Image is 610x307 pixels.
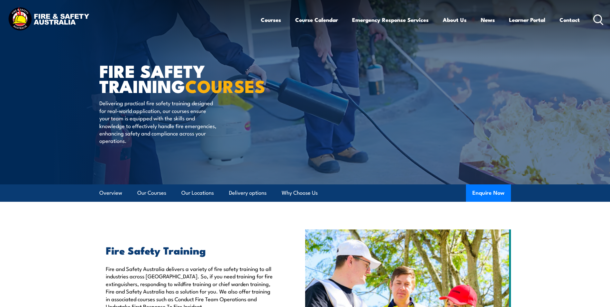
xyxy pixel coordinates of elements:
a: Courses [261,11,281,28]
a: Our Courses [137,184,166,201]
a: Course Calendar [295,11,338,28]
a: Overview [99,184,122,201]
button: Enquire Now [466,184,511,202]
a: Emergency Response Services [352,11,429,28]
a: News [481,11,495,28]
p: Delivering practical fire safety training designed for real-world application, our courses ensure... [99,99,217,144]
h2: Fire Safety Training [106,246,276,255]
a: Contact [560,11,580,28]
a: Delivery options [229,184,267,201]
a: Why Choose Us [282,184,318,201]
a: Learner Portal [509,11,545,28]
a: Our Locations [181,184,214,201]
strong: COURSES [185,72,265,99]
a: About Us [443,11,467,28]
h1: FIRE SAFETY TRAINING [99,63,258,93]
